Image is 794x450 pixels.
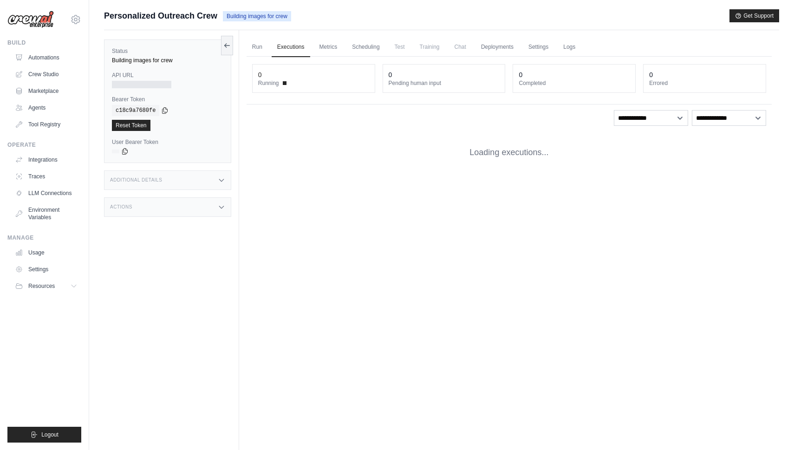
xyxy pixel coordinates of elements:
a: Usage [11,245,81,260]
dt: Pending human input [389,79,500,87]
span: Resources [28,282,55,290]
code: c18c9a7680fe [112,105,159,116]
a: Scheduling [346,38,385,57]
a: Settings [11,262,81,277]
div: Loading executions... [247,131,772,174]
span: Building images for crew [223,11,291,21]
span: Personalized Outreach Crew [104,9,217,22]
a: Integrations [11,152,81,167]
a: Logs [558,38,581,57]
label: User Bearer Token [112,138,223,146]
button: Get Support [729,9,779,22]
span: Test [389,38,410,56]
span: Logout [41,431,59,438]
span: Training is not available until the deployment is complete [414,38,445,56]
a: Reset Token [112,120,150,131]
a: Automations [11,50,81,65]
button: Logout [7,427,81,443]
a: Executions [272,38,310,57]
dt: Errored [649,79,760,87]
span: Running [258,79,279,87]
label: API URL [112,72,223,79]
label: Status [112,47,223,55]
a: Agents [11,100,81,115]
div: 0 [258,70,262,79]
h3: Actions [110,204,132,210]
h3: Additional Details [110,177,162,183]
label: Bearer Token [112,96,223,103]
dt: Completed [519,79,630,87]
div: 0 [519,70,522,79]
a: Environment Variables [11,202,81,225]
span: Chat is not available until the deployment is complete [449,38,472,56]
a: Metrics [314,38,343,57]
button: Resources [11,279,81,293]
div: Manage [7,234,81,241]
a: LLM Connections [11,186,81,201]
div: Operate [7,141,81,149]
div: 0 [389,70,392,79]
a: Crew Studio [11,67,81,82]
div: Building images for crew [112,57,223,64]
a: Traces [11,169,81,184]
div: Build [7,39,81,46]
a: Run [247,38,268,57]
img: Logo [7,11,54,28]
a: Deployments [475,38,519,57]
a: Marketplace [11,84,81,98]
a: Tool Registry [11,117,81,132]
a: Settings [523,38,554,57]
div: 0 [649,70,653,79]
